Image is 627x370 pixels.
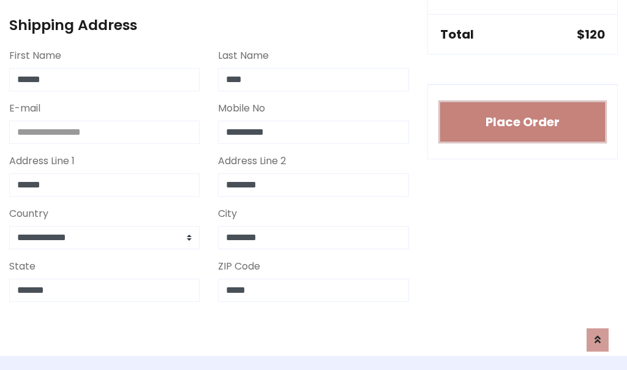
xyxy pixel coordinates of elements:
[440,27,474,42] h5: Total
[218,206,237,221] label: City
[577,27,605,42] h5: $
[218,101,265,116] label: Mobile No
[9,206,48,221] label: Country
[9,154,75,168] label: Address Line 1
[585,26,605,43] span: 120
[218,48,269,63] label: Last Name
[9,17,409,34] h4: Shipping Address
[9,101,40,116] label: E-mail
[218,259,260,274] label: ZIP Code
[9,48,61,63] label: First Name
[440,102,605,142] button: Place Order
[9,259,36,274] label: State
[218,154,286,168] label: Address Line 2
